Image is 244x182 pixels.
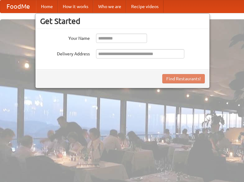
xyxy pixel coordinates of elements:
[162,74,205,83] button: Find Restaurants!
[40,34,90,41] label: Your Name
[40,16,205,26] h3: Get Started
[126,0,163,13] a: Recipe videos
[40,49,90,57] label: Delivery Address
[0,0,36,13] a: FoodMe
[58,0,93,13] a: How it works
[36,0,58,13] a: Home
[93,0,126,13] a: Who we are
